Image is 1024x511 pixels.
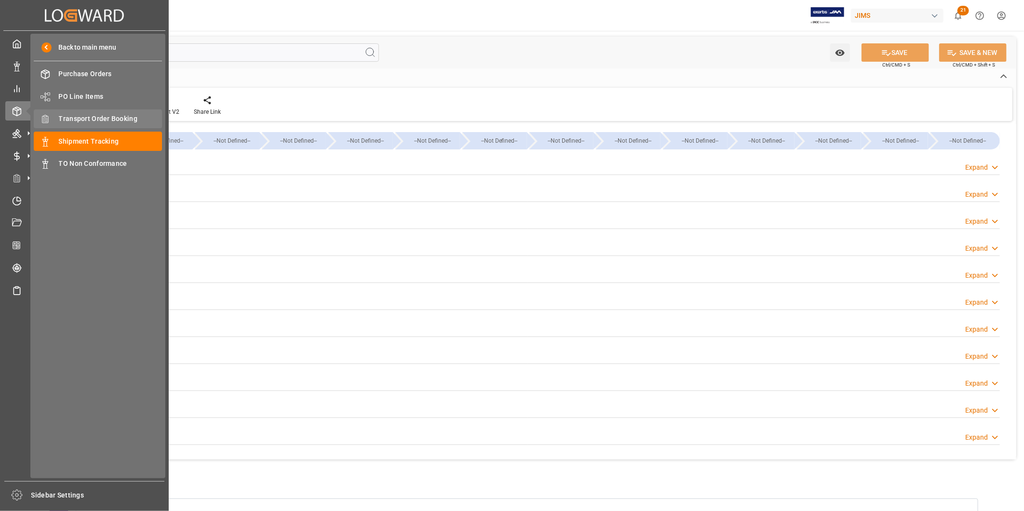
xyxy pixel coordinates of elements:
[405,132,460,149] div: --Not Defined--
[947,5,969,27] button: show 21 new notifications
[529,132,594,149] div: --Not Defined--
[31,490,165,500] span: Sidebar Settings
[5,281,163,299] a: Sailing Schedules
[462,132,527,149] div: --Not Defined--
[34,154,162,173] a: TO Non Conformance
[59,114,162,124] span: Transport Order Booking
[851,6,947,25] button: JIMS
[59,159,162,169] span: TO Non Conformance
[34,132,162,150] a: Shipment Tracking
[965,378,988,389] div: Expand
[965,405,988,416] div: Expand
[930,132,1000,149] div: --Not Defined--
[539,132,594,149] div: --Not Defined--
[59,69,162,79] span: Purchase Orders
[673,132,728,149] div: --Not Defined--
[851,9,943,23] div: JIMS
[5,56,163,75] a: Data Management
[204,132,259,149] div: --Not Defined--
[873,132,928,149] div: --Not Defined--
[969,5,991,27] button: Help Center
[807,132,862,149] div: --Not Defined--
[395,132,460,149] div: --Not Defined--
[5,214,163,232] a: Document Management
[965,432,988,443] div: Expand
[328,132,393,149] div: --Not Defined--
[965,270,988,281] div: Expand
[59,136,162,147] span: Shipment Tracking
[128,132,192,149] div: --Not Defined--
[44,43,379,62] input: Search Fields
[830,43,850,62] button: open menu
[52,42,117,53] span: Back to main menu
[965,243,988,254] div: Expand
[863,132,928,149] div: --Not Defined--
[5,191,163,210] a: Timeslot Management V2
[606,132,660,149] div: --Not Defined--
[34,65,162,83] a: Purchase Orders
[953,61,995,68] span: Ctrl/CMD + Shift + S
[965,324,988,335] div: Expand
[965,189,988,200] div: Expand
[730,132,795,149] div: --Not Defined--
[882,61,910,68] span: Ctrl/CMD + S
[5,34,163,53] a: My Cockpit
[59,92,162,102] span: PO Line Items
[472,132,527,149] div: --Not Defined--
[34,87,162,106] a: PO Line Items
[965,216,988,227] div: Expand
[740,132,795,149] div: --Not Defined--
[811,7,844,24] img: Exertis%20JAM%20-%20Email%20Logo.jpg_1722504956.jpg
[262,132,326,149] div: --Not Defined--
[797,132,862,149] div: --Not Defined--
[957,6,969,15] span: 21
[271,132,326,149] div: --Not Defined--
[965,162,988,173] div: Expand
[940,132,995,149] div: --Not Defined--
[195,132,259,149] div: --Not Defined--
[5,79,163,98] a: My Reports
[194,108,221,116] div: Share Link
[862,43,929,62] button: SAVE
[965,351,988,362] div: Expand
[34,109,162,128] a: Transport Order Booking
[663,132,728,149] div: --Not Defined--
[338,132,393,149] div: --Not Defined--
[5,236,163,255] a: CO2 Calculator
[939,43,1007,62] button: SAVE & NEW
[596,132,660,149] div: --Not Defined--
[965,297,988,308] div: Expand
[5,258,163,277] a: Tracking Shipment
